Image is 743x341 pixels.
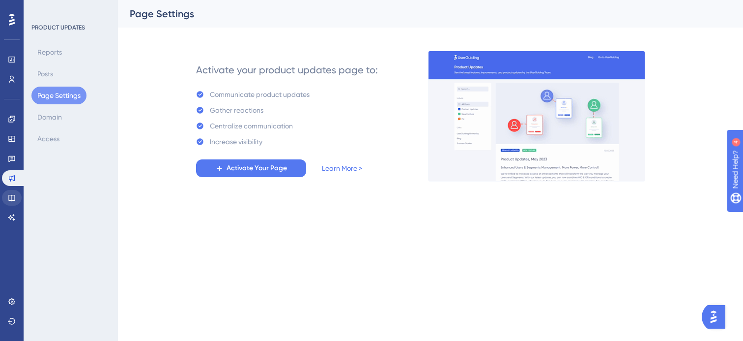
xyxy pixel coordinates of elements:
[68,5,71,13] div: 4
[196,159,306,177] button: Activate Your Page
[23,2,61,14] span: Need Help?
[31,130,65,148] button: Access
[210,120,293,132] div: Centralize communication
[196,63,378,77] div: Activate your product updates page to:
[31,43,68,61] button: Reports
[31,24,85,31] div: PRODUCT UPDATES
[130,7,707,21] div: Page Settings
[210,136,262,148] div: Increase visibility
[31,87,86,104] button: Page Settings
[210,104,263,116] div: Gather reactions
[322,162,362,174] a: Learn More >
[210,89,310,100] div: Communicate product updates
[31,108,68,126] button: Domain
[428,51,645,182] img: 253145e29d1258e126a18a92d52e03bb.gif
[227,162,287,174] span: Activate Your Page
[31,65,59,83] button: Posts
[702,302,731,332] iframe: UserGuiding AI Assistant Launcher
